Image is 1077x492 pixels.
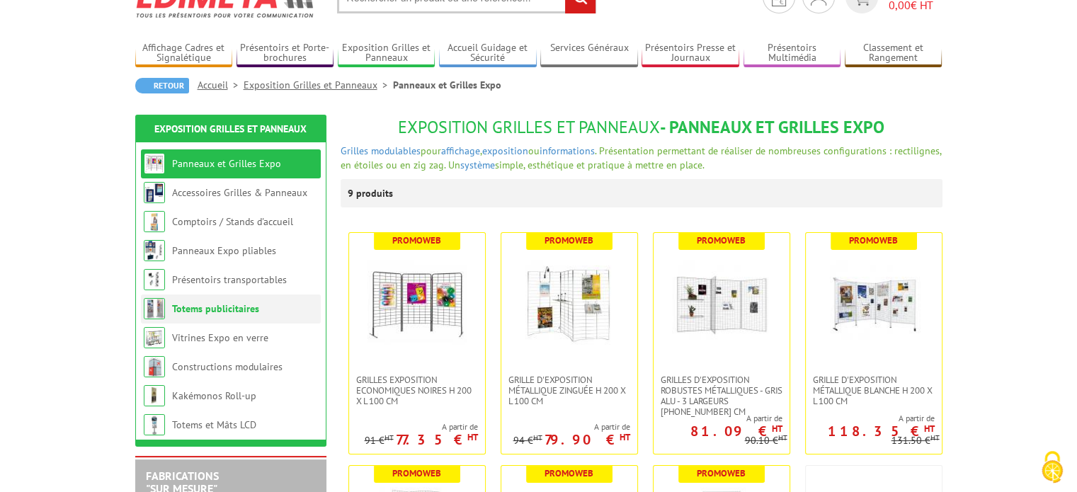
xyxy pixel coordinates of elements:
[540,42,638,65] a: Services Généraux
[144,269,165,290] img: Présentoirs transportables
[341,144,941,171] span: pour , ou . Présentation permettant de réaliser de nombreuses configurations : rectilignes, en ét...
[828,427,935,435] p: 118.35 €
[341,144,368,157] a: Grilles
[172,302,259,315] a: Totems publicitaires
[172,186,307,199] a: Accessoires Grilles & Panneaux
[135,42,233,65] a: Affichage Cadres et Signalétique
[697,234,746,246] b: Promoweb
[398,116,660,138] span: Exposition Grilles et Panneaux
[172,389,256,402] a: Kakémonos Roll-up
[384,433,394,442] sup: HT
[697,467,746,479] b: Promoweb
[144,385,165,406] img: Kakémonos Roll-up
[348,179,401,207] p: 9 produits
[172,331,268,344] a: Vitrines Expo en verre
[172,360,283,373] a: Constructions modulaires
[172,273,287,286] a: Présentoirs transportables
[482,144,528,157] a: exposition
[341,118,942,137] h1: - Panneaux et Grilles Expo
[806,374,942,406] a: Grille d'exposition métallique blanche H 200 x L 100 cm
[244,79,393,91] a: Exposition Grilles et Panneaux
[144,182,165,203] img: Accessoires Grilles & Panneaux
[144,153,165,174] img: Panneaux et Grilles Expo
[356,374,478,406] span: Grilles Exposition Economiques Noires H 200 x L 100 cm
[672,254,771,353] img: Grilles d'exposition robustes métalliques - gris alu - 3 largeurs 70-100-120 cm
[338,42,435,65] a: Exposition Grilles et Panneaux
[172,157,281,170] a: Panneaux et Grilles Expo
[467,431,478,443] sup: HT
[144,240,165,261] img: Panneaux Expo pliables
[392,234,441,246] b: Promoweb
[198,79,244,91] a: Accueil
[642,42,739,65] a: Présentoirs Presse et Journaux
[460,159,495,171] a: système
[172,244,276,257] a: Panneaux Expo pliables
[237,42,334,65] a: Présentoirs et Porte-brochures
[144,211,165,232] img: Comptoirs / Stands d'accueil
[690,427,782,435] p: 81.09 €
[396,435,478,444] p: 77.35 €
[813,374,935,406] span: Grille d'exposition métallique blanche H 200 x L 100 cm
[393,78,501,92] li: Panneaux et Grilles Expo
[154,122,307,135] a: Exposition Grilles et Panneaux
[1035,450,1070,485] img: Cookies (fenêtre modale)
[778,433,787,442] sup: HT
[806,413,935,424] span: A partir de
[533,433,542,442] sup: HT
[441,144,480,157] a: affichage
[513,435,542,446] p: 94 €
[144,356,165,377] img: Constructions modulaires
[365,421,478,433] span: A partir de
[545,234,593,246] b: Promoweb
[661,374,782,417] span: Grilles d'exposition robustes métalliques - gris alu - 3 largeurs [PHONE_NUMBER] cm
[135,78,189,93] a: Retour
[367,254,467,353] img: Grilles Exposition Economiques Noires H 200 x L 100 cm
[743,42,841,65] a: Présentoirs Multimédia
[1027,444,1077,492] button: Cookies (fenêtre modale)
[392,467,441,479] b: Promoweb
[930,433,940,442] sup: HT
[439,42,537,65] a: Accueil Guidage et Sécurité
[654,413,782,424] span: A partir de
[849,234,898,246] b: Promoweb
[654,374,790,417] a: Grilles d'exposition robustes métalliques - gris alu - 3 largeurs [PHONE_NUMBER] cm
[144,327,165,348] img: Vitrines Expo en verre
[365,435,394,446] p: 91 €
[144,414,165,435] img: Totems et Mâts LCD
[371,144,421,157] a: modulables
[540,144,595,157] a: informations
[501,374,637,406] a: Grille d'exposition métallique Zinguée H 200 x L 100 cm
[845,42,942,65] a: Classement et Rangement
[745,435,787,446] p: 90.10 €
[144,298,165,319] img: Totems publicitaires
[172,418,256,431] a: Totems et Mâts LCD
[349,374,485,406] a: Grilles Exposition Economiques Noires H 200 x L 100 cm
[513,421,630,433] span: A partir de
[772,423,782,435] sup: HT
[545,467,593,479] b: Promoweb
[172,215,293,228] a: Comptoirs / Stands d'accueil
[520,254,619,353] img: Grille d'exposition métallique Zinguée H 200 x L 100 cm
[824,254,923,353] img: Grille d'exposition métallique blanche H 200 x L 100 cm
[508,374,630,406] span: Grille d'exposition métallique Zinguée H 200 x L 100 cm
[620,431,630,443] sup: HT
[545,435,630,444] p: 79.90 €
[891,435,940,446] p: 131.50 €
[924,423,935,435] sup: HT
